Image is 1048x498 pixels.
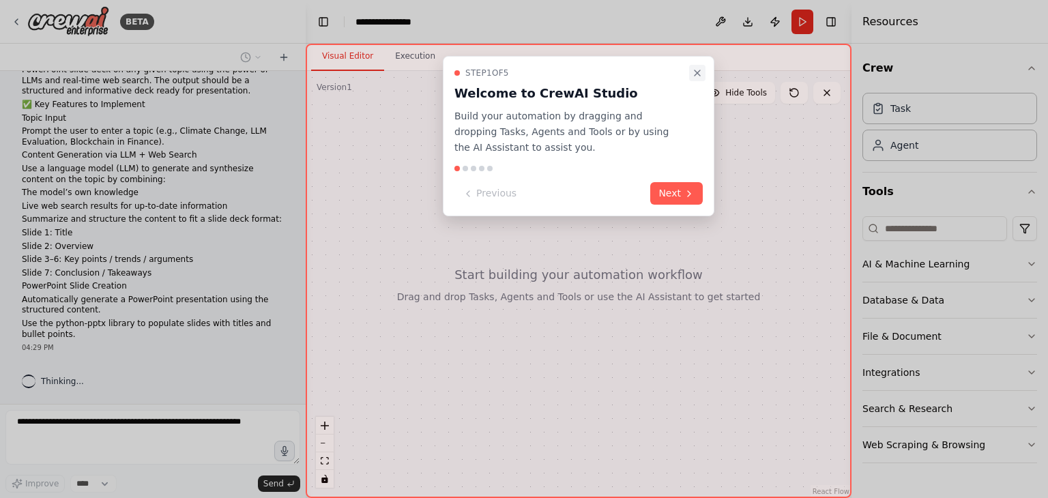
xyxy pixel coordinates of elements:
[454,108,686,155] p: Build your automation by dragging and dropping Tasks, Agents and Tools or by using the AI Assista...
[650,182,703,205] button: Next
[454,182,525,205] button: Previous
[454,84,686,103] h3: Welcome to CrewAI Studio
[314,12,333,31] button: Hide left sidebar
[689,65,705,81] button: Close walkthrough
[465,68,509,78] span: Step 1 of 5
